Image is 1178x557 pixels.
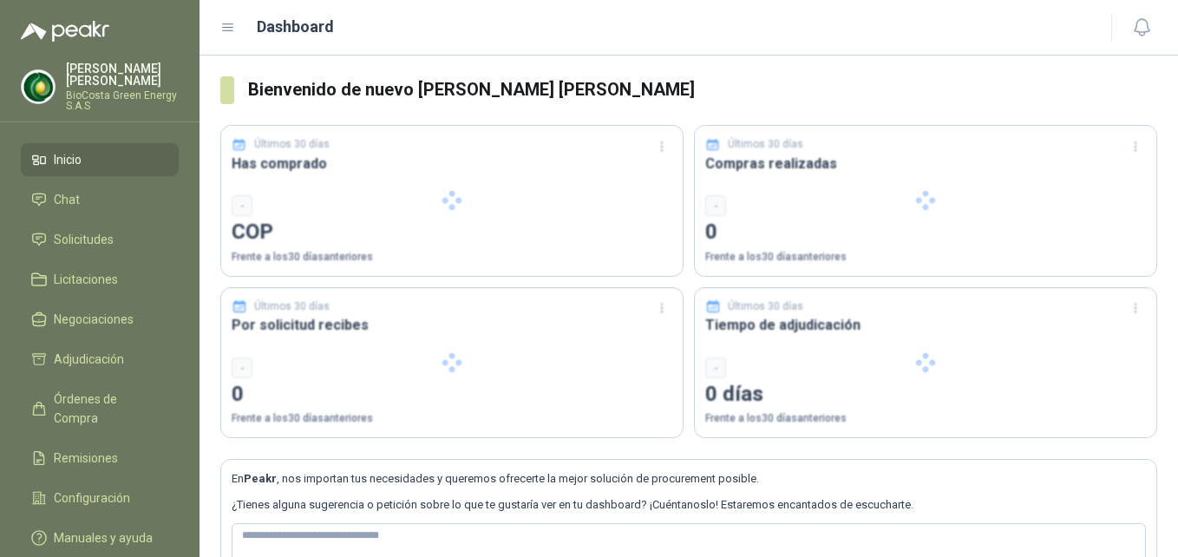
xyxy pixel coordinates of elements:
[21,521,179,554] a: Manuales y ayuda
[21,223,179,256] a: Solicitudes
[66,62,179,87] p: [PERSON_NAME] [PERSON_NAME]
[244,472,277,485] b: Peakr
[54,150,82,169] span: Inicio
[232,496,1146,514] p: ¿Tienes alguna sugerencia o petición sobre lo que te gustaría ver en tu dashboard? ¡Cuéntanoslo! ...
[21,183,179,216] a: Chat
[248,76,1157,103] h3: Bienvenido de nuevo [PERSON_NAME] [PERSON_NAME]
[21,143,179,176] a: Inicio
[66,90,179,111] p: BioCosta Green Energy S.A.S
[54,350,124,369] span: Adjudicación
[54,190,80,209] span: Chat
[54,390,162,428] span: Órdenes de Compra
[21,303,179,336] a: Negociaciones
[54,230,114,249] span: Solicitudes
[21,482,179,514] a: Configuración
[54,270,118,289] span: Licitaciones
[54,528,153,547] span: Manuales y ayuda
[232,470,1146,488] p: En , nos importan tus necesidades y queremos ofrecerte la mejor solución de procurement posible.
[22,70,55,103] img: Company Logo
[21,442,179,475] a: Remisiones
[21,343,179,376] a: Adjudicación
[54,488,130,508] span: Configuración
[54,449,118,468] span: Remisiones
[21,21,109,42] img: Logo peakr
[257,15,334,39] h1: Dashboard
[54,310,134,329] span: Negociaciones
[21,263,179,296] a: Licitaciones
[21,383,179,435] a: Órdenes de Compra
